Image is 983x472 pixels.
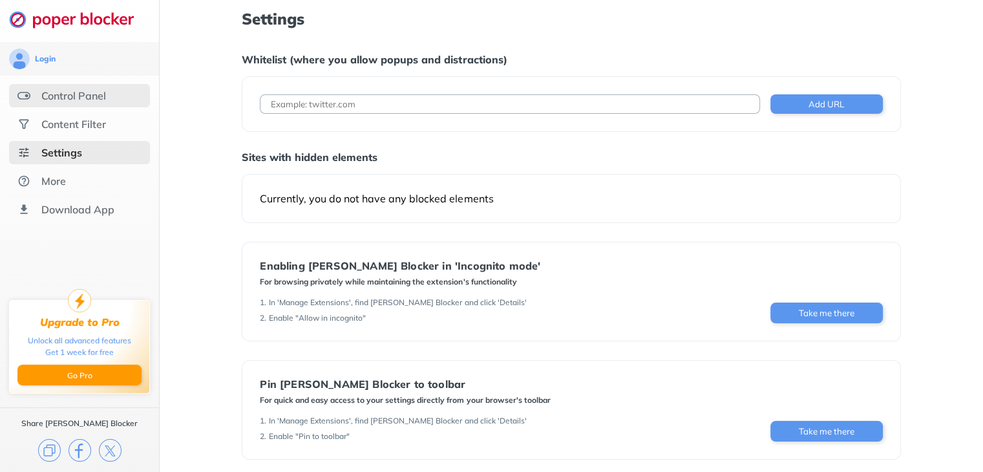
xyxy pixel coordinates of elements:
[269,431,350,442] div: Enable "Pin to toolbar"
[17,365,142,385] button: Go Pro
[269,297,526,308] div: In 'Manage Extensions', find [PERSON_NAME] Blocker and click 'Details'
[69,439,91,462] img: facebook.svg
[770,303,883,323] button: Take me there
[260,94,759,114] input: Example: twitter.com
[260,260,540,272] div: Enabling [PERSON_NAME] Blocker in 'Incognito mode'
[242,10,900,27] h1: Settings
[260,297,266,308] div: 1 .
[260,395,550,405] div: For quick and easy access to your settings directly from your browser's toolbar
[242,53,900,66] div: Whitelist (where you allow popups and distractions)
[269,313,366,323] div: Enable "Allow in incognito"
[68,289,91,312] img: upgrade-to-pro.svg
[17,118,30,131] img: social.svg
[9,10,148,28] img: logo-webpage.svg
[260,277,540,287] div: For browsing privately while maintaining the extension's functionality
[17,146,30,159] img: settings-selected.svg
[99,439,122,462] img: x.svg
[40,316,120,328] div: Upgrade to Pro
[17,203,30,216] img: download-app.svg
[35,54,56,64] div: Login
[41,89,106,102] div: Control Panel
[269,416,526,426] div: In 'Manage Extensions', find [PERSON_NAME] Blocker and click 'Details'
[770,94,883,114] button: Add URL
[242,151,900,164] div: Sites with hidden elements
[17,89,30,102] img: features.svg
[41,146,82,159] div: Settings
[41,118,106,131] div: Content Filter
[260,416,266,426] div: 1 .
[260,378,550,390] div: Pin [PERSON_NAME] Blocker to toolbar
[17,175,30,188] img: about.svg
[38,439,61,462] img: copy.svg
[260,313,266,323] div: 2 .
[21,418,138,429] div: Share [PERSON_NAME] Blocker
[28,335,131,347] div: Unlock all advanced features
[260,192,882,205] div: Currently, you do not have any blocked elements
[41,203,114,216] div: Download App
[260,431,266,442] div: 2 .
[41,175,66,188] div: More
[45,347,114,358] div: Get 1 week for free
[770,421,883,442] button: Take me there
[9,48,30,69] img: avatar.svg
